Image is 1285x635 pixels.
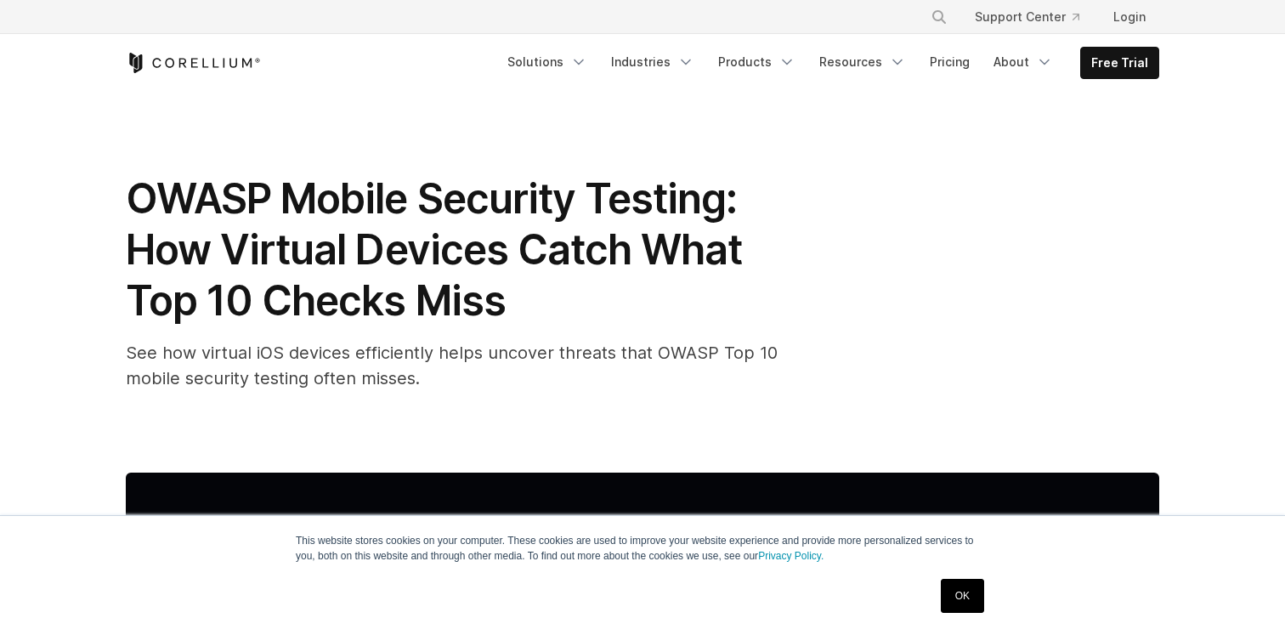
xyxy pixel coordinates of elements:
[497,47,1159,79] div: Navigation Menu
[296,533,989,564] p: This website stores cookies on your computer. These cookies are used to improve your website expe...
[758,550,824,562] a: Privacy Policy.
[920,47,980,77] a: Pricing
[497,47,597,77] a: Solutions
[809,47,916,77] a: Resources
[924,2,954,32] button: Search
[601,47,705,77] a: Industries
[126,173,742,326] span: OWASP Mobile Security Testing: How Virtual Devices Catch What Top 10 Checks Miss
[941,579,984,613] a: OK
[708,47,806,77] a: Products
[1100,2,1159,32] a: Login
[983,47,1063,77] a: About
[910,2,1159,32] div: Navigation Menu
[126,53,261,73] a: Corellium Home
[126,343,778,388] span: See how virtual iOS devices efficiently helps uncover threats that OWASP Top 10 mobile security t...
[961,2,1093,32] a: Support Center
[1081,48,1158,78] a: Free Trial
